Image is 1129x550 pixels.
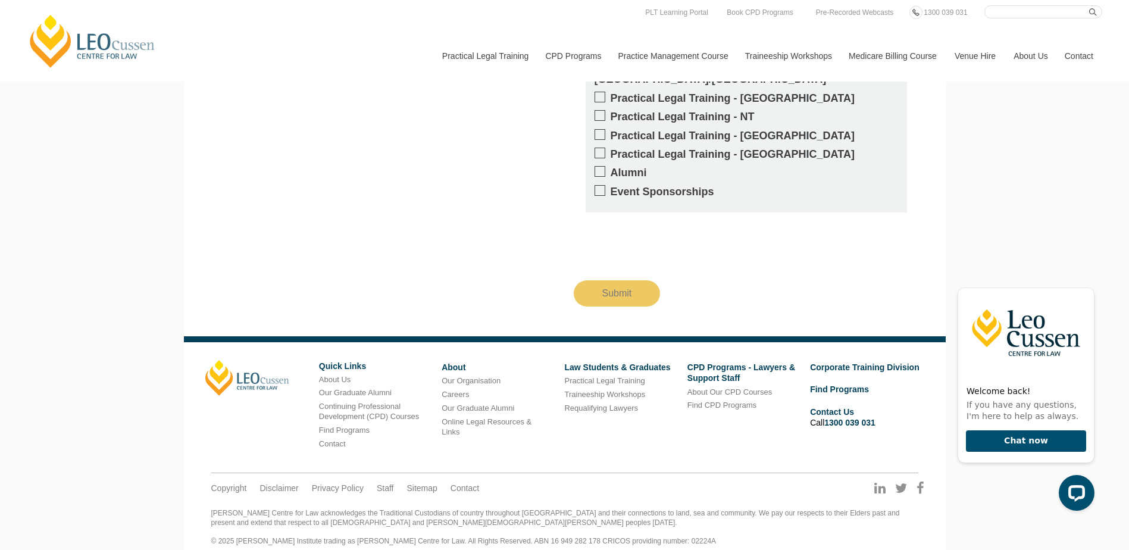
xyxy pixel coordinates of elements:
a: Find Programs [319,426,370,435]
a: [PERSON_NAME] Centre for Law [27,13,158,69]
label: Event Sponsorships [595,185,898,199]
label: Practical Legal Training - [GEOGRAPHIC_DATA] [595,148,898,161]
a: [PERSON_NAME] [205,360,289,396]
input: Submit [574,280,661,307]
label: Practical Legal Training - [GEOGRAPHIC_DATA] [595,129,898,143]
div: [PERSON_NAME] Centre for Law acknowledges the Traditional Custodians of country throughout [GEOGR... [211,509,918,546]
a: Our Organisation [442,376,501,385]
a: About Us [1005,30,1056,82]
a: Disclaimer [259,483,298,493]
a: Careers [442,390,469,399]
a: Online Legal Resources & Links [442,417,531,436]
iframe: LiveChat chat widget [948,266,1099,520]
a: Contact [319,439,346,448]
a: CPD Programs [536,30,609,82]
a: About Us [319,375,351,384]
label: Practical Legal Training - NT [595,110,898,124]
a: Find CPD Programs [687,401,756,410]
a: 1300 039 031 [824,418,875,427]
a: Continuing Professional Development (CPD) Courses [319,402,419,421]
a: PLT Learning Portal [642,6,711,19]
a: About Our CPD Courses [687,387,772,396]
a: Requalifying Lawyers [564,404,638,412]
a: Traineeship Workshops [736,30,840,82]
span: 1300 039 031 [924,8,967,17]
a: Copyright [211,483,247,493]
a: Contact Us [810,407,854,417]
a: Contact [1056,30,1102,82]
a: CPD Programs - Lawyers & Support Staff [687,362,795,383]
a: Venue Hire [946,30,1005,82]
li: Call [810,405,924,430]
a: Our Graduate Alumni [442,404,514,412]
a: Book CPD Programs [724,6,796,19]
a: Practical Legal Training [433,30,537,82]
a: Traineeship Workshops [564,390,645,399]
iframe: reCAPTCHA [574,222,755,268]
a: Practical Legal Training [564,376,645,385]
label: Practical Legal Training - [GEOGRAPHIC_DATA] [595,92,898,105]
a: Privacy Policy [312,483,364,493]
a: Medicare Billing Course [840,30,946,82]
a: Law Students & Graduates [564,362,670,372]
a: Staff [377,483,394,493]
a: Practice Management Course [609,30,736,82]
label: Alumni [595,166,898,180]
a: Our Graduate Alumni [319,388,392,397]
a: Find Programs [810,385,869,394]
h6: Quick Links [319,362,433,371]
a: Sitemap [406,483,437,493]
a: 1300 039 031 [921,6,970,19]
a: Pre-Recorded Webcasts [813,6,897,19]
a: About [442,362,465,372]
a: Corporate Training Division [810,362,920,372]
a: Contact [451,483,479,493]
